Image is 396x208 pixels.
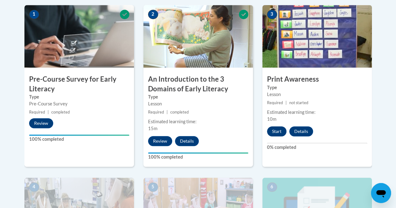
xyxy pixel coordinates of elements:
[143,74,253,94] h3: An Introduction to the 3 Domains of Early Literacy
[148,110,164,114] span: Required
[267,182,277,192] span: 6
[289,126,313,136] button: Details
[170,110,189,114] span: completed
[267,100,283,105] span: Required
[285,100,287,105] span: |
[267,84,367,91] label: Type
[143,5,253,68] img: Course Image
[148,126,157,131] span: 15m
[24,74,134,94] h3: Pre-Course Survey for Early Literacy
[148,94,248,100] label: Type
[148,100,248,107] div: Lesson
[29,134,129,136] div: Your progress
[371,183,391,203] iframe: Button to launch messaging window
[24,5,134,68] img: Course Image
[262,5,372,68] img: Course Image
[262,74,372,84] h3: Print Awareness
[29,110,45,114] span: Required
[148,118,248,125] div: Estimated learning time:
[267,91,367,98] div: Lesson
[267,10,277,19] span: 3
[148,10,158,19] span: 2
[29,94,129,100] label: Type
[267,144,367,151] label: 0% completed
[51,110,70,114] span: completed
[267,116,276,122] span: 10m
[148,154,248,160] label: 100% completed
[48,110,49,114] span: |
[289,100,308,105] span: not started
[167,110,168,114] span: |
[29,182,39,192] span: 4
[148,182,158,192] span: 5
[29,10,39,19] span: 1
[148,152,248,154] div: Your progress
[267,109,367,116] div: Estimated learning time:
[29,136,129,143] label: 100% completed
[175,136,199,146] button: Details
[267,126,286,136] button: Start
[148,136,172,146] button: Review
[29,118,53,128] button: Review
[29,100,129,107] div: Pre-Course Survey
